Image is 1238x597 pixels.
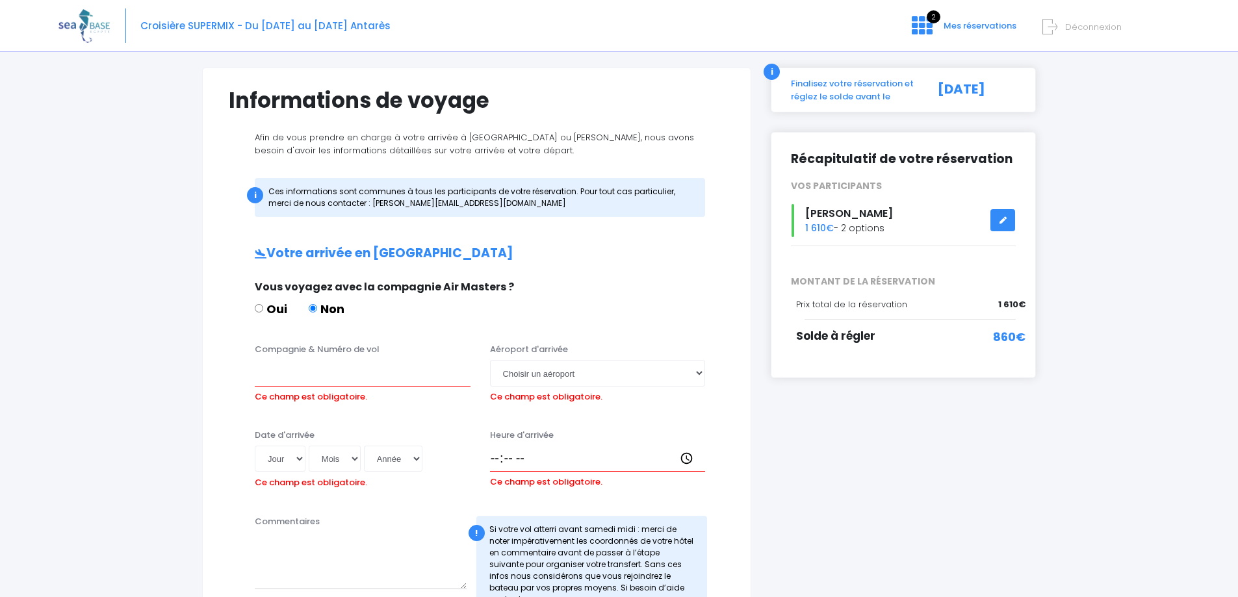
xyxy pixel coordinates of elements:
span: Mes réservations [944,19,1016,32]
span: 2 [927,10,940,23]
div: Ces informations sont communes à tous les participants de votre réservation. Pour tout cas partic... [255,178,705,217]
label: Heure d'arrivée [490,429,554,442]
span: [PERSON_NAME] [805,206,893,221]
div: VOS PARTICIPANTS [781,179,1025,193]
p: Afin de vous prendre en charge à votre arrivée à [GEOGRAPHIC_DATA] ou [PERSON_NAME], nous avons b... [229,131,725,157]
div: i [764,64,780,80]
a: 2 Mes réservations [901,24,1024,36]
label: Aéroport d'arrivée [490,343,568,356]
label: Oui [255,300,287,318]
div: [DATE] [923,77,1025,103]
h2: Récapitulatif de votre réservation [791,152,1016,167]
label: Ce champ est obligatoire. [490,472,602,489]
label: Compagnie & Numéro de vol [255,343,380,356]
span: 1 610€ [805,222,834,235]
span: 1 610€ [998,298,1025,311]
span: Solde à régler [796,328,875,344]
span: Vous voyagez avec la compagnie Air Masters ? [255,279,514,294]
h1: Informations de voyage [229,88,725,113]
span: MONTANT DE LA RÉSERVATION [781,275,1025,288]
label: Non [309,300,344,318]
label: Ce champ est obligatoire. [490,387,602,403]
div: - 2 options [781,204,1025,237]
label: Commentaires [255,515,320,528]
span: Déconnexion [1065,21,1122,33]
div: i [247,187,263,203]
label: Date d'arrivée [255,429,315,442]
span: 860€ [993,328,1025,346]
label: Ce champ est obligatoire. [255,472,367,489]
span: Prix total de la réservation [796,298,907,311]
span: Croisière SUPERMIX - Du [DATE] au [DATE] Antarès [140,19,391,32]
div: ! [469,525,485,541]
input: Non [309,304,317,312]
label: Ce champ est obligatoire. [255,387,367,403]
input: Oui [255,304,263,312]
h2: Votre arrivée en [GEOGRAPHIC_DATA] [229,246,725,261]
div: Finalisez votre réservation et réglez le solde avant le [781,77,923,103]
